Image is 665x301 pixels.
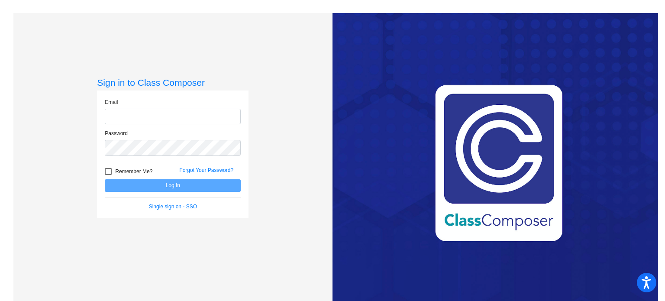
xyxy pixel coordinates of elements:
[105,98,118,106] label: Email
[97,77,249,88] h3: Sign in to Class Composer
[115,166,152,177] span: Remember Me?
[105,129,128,137] label: Password
[179,167,233,173] a: Forgot Your Password?
[149,204,197,210] a: Single sign on - SSO
[105,179,241,192] button: Log In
